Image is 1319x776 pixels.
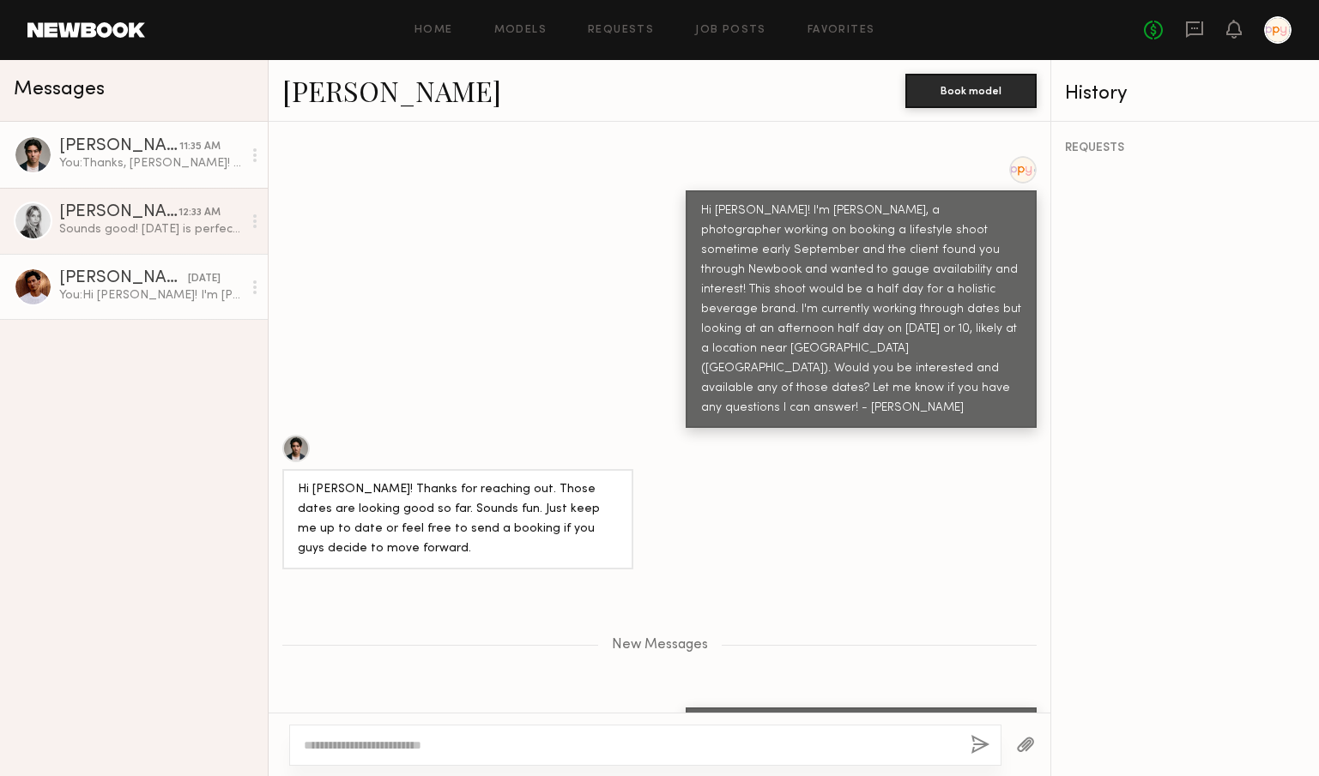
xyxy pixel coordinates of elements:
div: Sounds good! [DATE] is perfect On [DATE],4 unfortunately is busy already perpetuity is fine with ... [59,221,242,238]
div: History [1065,84,1305,104]
div: [PERSON_NAME] [59,138,179,155]
span: New Messages [612,638,708,653]
a: Models [494,25,547,36]
button: Book model [905,74,1037,108]
a: Requests [588,25,654,36]
div: You: Thanks, [PERSON_NAME]! Let me coordinate further and keep you posted! Do you have anything c... [59,155,242,171]
span: Messages [14,80,105,99]
a: Favorites [808,25,875,36]
a: Job Posts [695,25,766,36]
div: 12:33 AM [178,205,221,221]
div: 11:35 AM [179,139,221,155]
div: [PERSON_NAME] [59,204,178,221]
a: Home [414,25,453,36]
div: Hi [PERSON_NAME]! I'm [PERSON_NAME], a photographer working on booking a lifestyle shoot sometime... [701,202,1021,418]
div: Hi [PERSON_NAME]! Thanks for reaching out. Those dates are looking good so far. Sounds fun. Just ... [298,480,618,559]
div: [PERSON_NAME] [59,270,188,287]
a: Book model [905,82,1037,97]
div: You: Hi [PERSON_NAME]! I'm [PERSON_NAME], a photographer working on booking a lifestyle shoot som... [59,287,242,304]
a: [PERSON_NAME] [282,72,501,109]
div: [DATE] [188,271,221,287]
div: REQUESTS [1065,142,1305,154]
